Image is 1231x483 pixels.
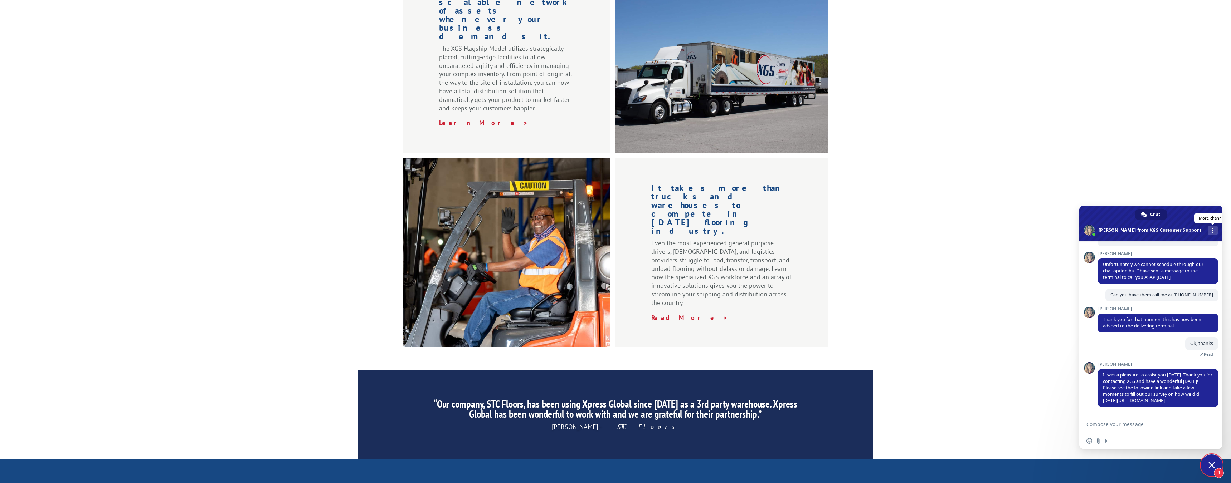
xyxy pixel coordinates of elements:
a: Learn More > [439,119,528,127]
a: More channels [1208,226,1218,235]
span: [PERSON_NAME] [1098,251,1218,256]
span: Unfortunately we cannot schedule through our chat option but I have sent a message to the termina... [1103,261,1203,280]
span: [PERSON_NAME] [1098,306,1218,311]
p: Even the most experienced general purpose drivers, [DEMOGRAPHIC_DATA], and logistics providers st... [651,239,792,313]
span: Chat [1150,209,1160,220]
span: Audio message [1105,438,1111,444]
a: [URL][DOMAIN_NAME] [1117,398,1165,404]
h1: It takes more than trucks and warehouses to compete in [DATE] flooring industry. [651,184,792,239]
span: Insert an emoji [1086,438,1092,444]
span: Thank you for that number, this has now been advised to the delivering terminal [1103,316,1201,329]
textarea: Compose your message... [1086,415,1201,433]
span: [PERSON_NAME] [552,423,679,431]
a: Read More > [651,314,728,322]
a: Close chat [1201,454,1222,476]
a: Chat [1135,209,1167,220]
span: 1 [1214,468,1224,478]
span: [PERSON_NAME] [1098,362,1218,367]
span: It was a pleasure to assist you [DATE]. Thank you for contacting XGS and have a wonderful [DATE]!... [1103,372,1212,404]
span: Ok, thanks [1190,340,1213,346]
span: Read [1204,352,1213,357]
span: Can you have them call me at [PHONE_NUMBER] [1110,292,1213,298]
em: – STC Floors [598,423,679,431]
p: The XGS Flagship Model utilizes strategically-placed, cutting-edge facilities to allow unparallel... [439,44,574,119]
h2: “Our company, STC Floors, has been using Xpress Global since [DATE] as a 3rd party warehouse. Xpr... [425,399,806,423]
span: Send a file [1096,438,1101,444]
